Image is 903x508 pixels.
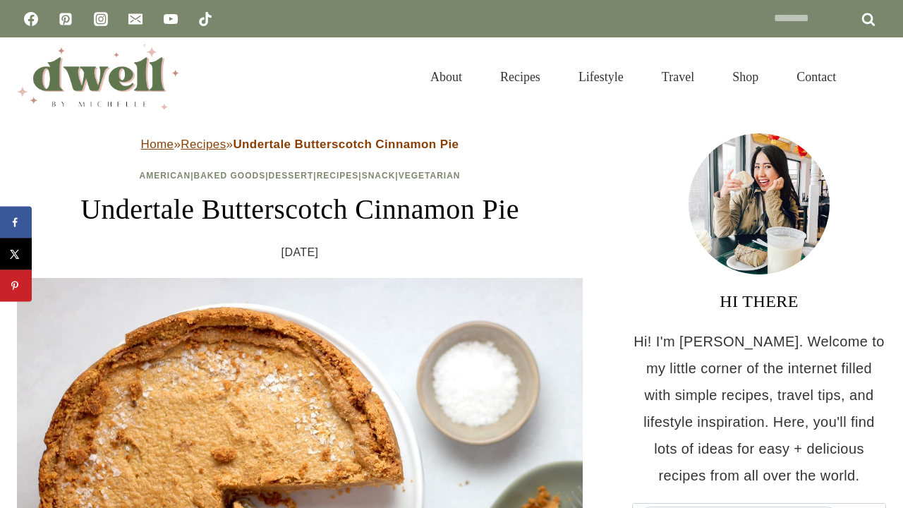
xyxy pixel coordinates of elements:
a: Facebook [17,5,45,33]
a: Pinterest [51,5,80,33]
a: Instagram [87,5,115,33]
a: Dessert [269,171,314,181]
a: American [140,171,191,181]
h3: HI THERE [632,289,886,314]
a: Baked Goods [194,171,266,181]
a: Home [141,138,174,151]
a: Contact [777,52,855,102]
a: About [411,52,481,102]
nav: Primary Navigation [411,52,855,102]
a: Recipes [181,138,226,151]
a: Lifestyle [559,52,643,102]
img: DWELL by michelle [17,44,179,109]
button: View Search Form [862,65,886,89]
a: Snack [362,171,396,181]
time: [DATE] [281,242,319,263]
p: Hi! I'm [PERSON_NAME]. Welcome to my little corner of the internet filled with simple recipes, tr... [632,328,886,489]
a: Travel [643,52,713,102]
a: TikTok [191,5,219,33]
a: Email [121,5,150,33]
a: Recipes [317,171,359,181]
h1: Undertale Butterscotch Cinnamon Pie [17,188,583,231]
a: Vegetarian [399,171,461,181]
a: Recipes [481,52,559,102]
a: YouTube [157,5,185,33]
strong: Undertale Butterscotch Cinnamon Pie [233,138,459,151]
span: » » [141,138,459,151]
a: Shop [713,52,777,102]
span: | | | | | [140,171,461,181]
